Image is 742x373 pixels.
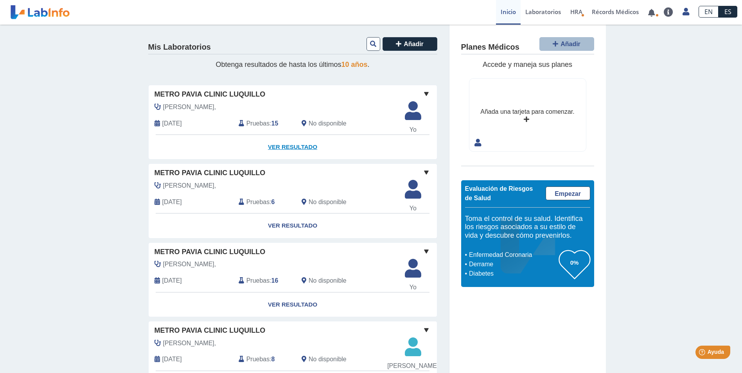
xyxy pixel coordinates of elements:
h3: 0% [559,258,590,267]
span: Yo [400,125,426,134]
span: 2024-09-11 [162,355,182,364]
span: Vizcarrondo, [163,181,216,190]
h5: Toma el control de su salud. Identifica los riesgos asociados a su estilo de vida y descubre cómo... [465,215,590,240]
a: Ver Resultado [149,135,437,160]
h4: Mis Laboratorios [148,43,211,52]
span: Metro Pavia Clinic Luquillo [155,89,266,100]
li: Diabetes [467,269,559,278]
span: Luis Vazquez, [163,339,216,348]
span: 10 años [341,61,368,68]
li: Enfermedad Coronaria [467,250,559,260]
div: Añada una tarjeta para comenzar. [480,107,574,117]
span: Yo [400,283,426,292]
span: 2025-08-04 [162,197,182,207]
b: 6 [271,199,275,205]
span: Cruz Fernandez, [163,260,216,269]
button: Añadir [383,37,437,51]
span: Evaluación de Riesgos de Salud [465,185,533,201]
span: 2025-05-22 [162,276,182,285]
button: Añadir [539,37,594,51]
div: : [233,354,296,365]
span: Yo [400,204,426,213]
span: No disponible [309,119,347,128]
div: : [233,276,296,286]
a: Empezar [546,186,590,200]
span: No disponible [309,355,347,364]
span: Negron, [163,102,216,112]
span: Obtenga resultados de hasta los últimos . [216,61,369,68]
a: Ver Resultado [149,292,437,317]
a: EN [699,6,719,18]
span: Añadir [404,41,424,47]
span: Añadir [561,41,580,47]
a: ES [719,6,737,18]
b: 15 [271,120,278,127]
a: Ver Resultado [149,213,437,238]
span: Pruebas [246,355,269,364]
iframe: Help widget launcher [672,343,733,364]
b: 8 [271,356,275,362]
span: Accede y maneja sus planes [483,61,572,68]
li: Derrame [467,260,559,269]
span: No disponible [309,276,347,285]
div: : [233,118,296,129]
span: [PERSON_NAME] [387,361,438,371]
h4: Planes Médicos [461,43,519,52]
b: 16 [271,277,278,284]
span: HRA [570,8,582,16]
span: Empezar [555,190,581,197]
span: Metro Pavia Clinic Luquillo [155,247,266,257]
span: Metro Pavia Clinic Luquillo [155,168,266,178]
div: : [233,197,296,207]
span: Pruebas [246,276,269,285]
span: No disponible [309,197,347,207]
span: Pruebas [246,119,269,128]
span: Metro Pavia Clinic Luquillo [155,325,266,336]
span: Pruebas [246,197,269,207]
span: 2025-08-21 [162,119,182,128]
